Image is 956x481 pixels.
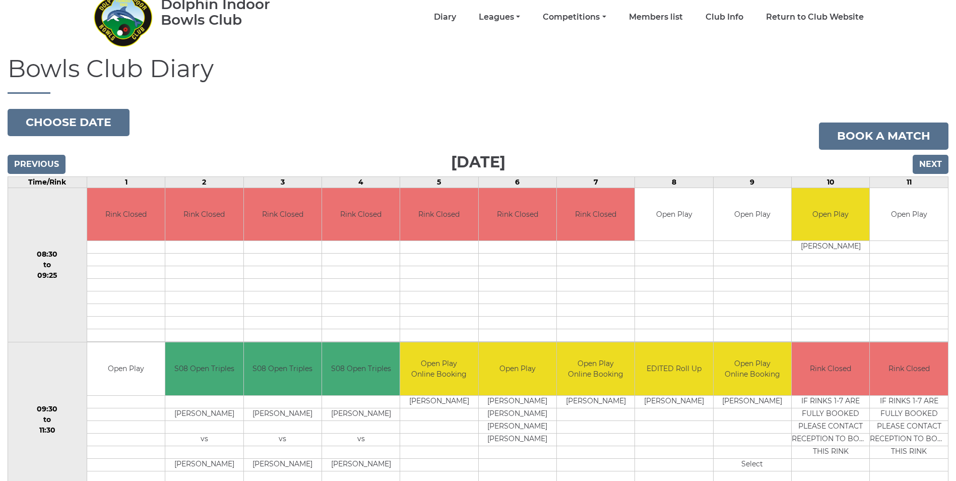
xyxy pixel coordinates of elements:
td: 5 [400,176,478,188]
a: Leagues [479,12,520,23]
a: Book a match [819,123,948,150]
td: [PERSON_NAME] [244,408,322,420]
td: Open Play Online Booking [714,342,791,395]
td: 4 [322,176,400,188]
td: Rink Closed [479,188,556,241]
td: Rink Closed [557,188,634,241]
td: 8 [635,176,713,188]
h1: Bowls Club Diary [8,55,948,94]
td: EDITED Roll Up [635,342,713,395]
td: RECEPTION TO BOOK [792,433,869,446]
td: FULLY BOOKED [792,408,869,420]
td: S08 Open Triples [322,342,400,395]
button: Choose date [8,109,130,136]
input: Next [913,155,948,174]
td: THIS RINK [792,446,869,458]
td: [PERSON_NAME] [557,395,634,408]
td: [PERSON_NAME] [165,408,243,420]
td: [PERSON_NAME] [244,458,322,471]
td: Time/Rink [8,176,87,188]
td: THIS RINK [870,446,948,458]
td: [PERSON_NAME] [322,458,400,471]
a: Competitions [543,12,606,23]
td: Select [714,458,791,471]
a: Return to Club Website [766,12,864,23]
td: Open Play [792,188,869,241]
td: vs [322,433,400,446]
td: 08:30 to 09:25 [8,188,87,342]
td: Rink Closed [400,188,478,241]
td: Rink Closed [244,188,322,241]
td: [PERSON_NAME] [165,458,243,471]
td: [PERSON_NAME] [635,395,713,408]
td: [PERSON_NAME] [400,395,478,408]
td: Open Play [87,342,165,395]
input: Previous [8,155,66,174]
td: 10 [792,176,870,188]
td: Rink Closed [322,188,400,241]
td: S08 Open Triples [165,342,243,395]
td: vs [244,433,322,446]
td: Open Play [479,342,556,395]
td: Open Play [714,188,791,241]
td: Rink Closed [165,188,243,241]
td: IF RINKS 1-7 ARE [870,395,948,408]
td: vs [165,433,243,446]
td: S08 Open Triples [244,342,322,395]
td: Open Play [635,188,713,241]
td: Rink Closed [870,342,948,395]
td: [PERSON_NAME] [792,241,869,254]
td: Open Play [870,188,948,241]
td: [PERSON_NAME] [479,433,556,446]
a: Members list [629,12,683,23]
td: RECEPTION TO BOOK [870,433,948,446]
td: Rink Closed [792,342,869,395]
a: Club Info [706,12,743,23]
a: Diary [434,12,456,23]
td: PLEASE CONTACT [870,420,948,433]
td: Open Play Online Booking [400,342,478,395]
td: [PERSON_NAME] [479,395,556,408]
td: 9 [713,176,791,188]
td: [PERSON_NAME] [714,395,791,408]
td: 2 [165,176,243,188]
td: 1 [87,176,165,188]
td: 7 [557,176,635,188]
td: FULLY BOOKED [870,408,948,420]
td: 6 [478,176,556,188]
td: [PERSON_NAME] [479,420,556,433]
td: 11 [870,176,948,188]
td: [PERSON_NAME] [322,408,400,420]
td: PLEASE CONTACT [792,420,869,433]
td: [PERSON_NAME] [479,408,556,420]
td: 3 [243,176,322,188]
td: Rink Closed [87,188,165,241]
td: Open Play Online Booking [557,342,634,395]
td: IF RINKS 1-7 ARE [792,395,869,408]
